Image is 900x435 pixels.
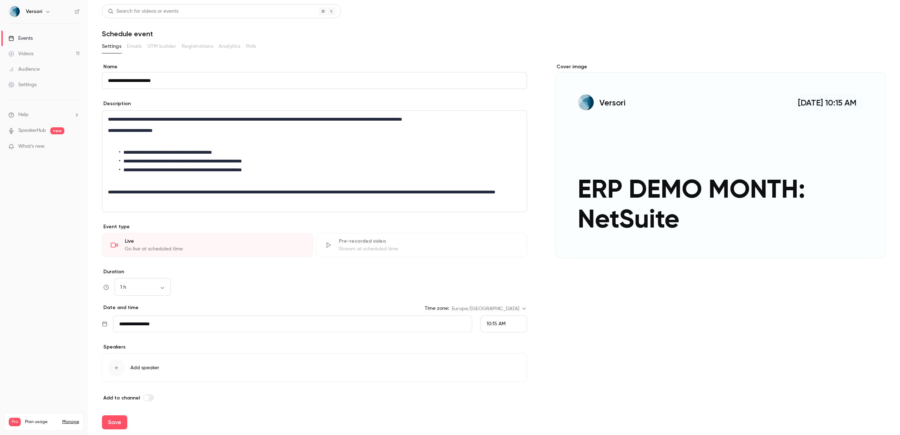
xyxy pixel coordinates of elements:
[125,238,304,245] div: Live
[452,305,527,312] div: Europe/[GEOGRAPHIC_DATA]
[115,284,171,291] div: 1 h
[425,305,449,312] label: Time zone:
[8,111,79,119] li: help-dropdown-opener
[555,63,886,70] label: Cover image
[102,30,886,38] h1: Schedule event
[481,315,527,332] div: From
[219,43,240,50] span: Analytics
[50,127,64,134] span: new
[8,81,37,88] div: Settings
[102,415,127,429] button: Save
[102,344,527,351] p: Speakers
[148,43,176,50] span: UTM builder
[182,43,213,50] span: Registrations
[102,111,527,212] div: editor
[25,419,58,425] span: Plan usage
[127,43,142,50] span: Emails
[102,100,131,107] label: Description
[102,41,121,52] button: Settings
[103,395,140,401] span: Add to channel
[18,111,28,119] span: Help
[8,66,40,73] div: Audience
[555,63,886,258] section: Cover image
[9,418,21,426] span: Pro
[62,419,79,425] a: Manage
[339,238,519,245] div: Pre-recorded video
[246,43,256,50] span: Polls
[102,110,527,212] section: description
[8,50,33,57] div: Videos
[125,245,304,252] div: Go live at scheduled time
[102,353,527,382] button: Add speaker
[487,321,506,326] span: 10:15 AM
[102,233,313,257] div: LiveGo live at scheduled time
[8,35,33,42] div: Events
[18,127,46,134] a: SpeakerHub
[26,8,42,15] h6: Versori
[108,8,178,15] div: Search for videos or events
[18,143,45,150] span: What's new
[102,304,139,311] p: Date and time
[130,364,159,371] span: Add speaker
[71,143,79,150] iframe: Noticeable Trigger
[102,268,527,275] label: Duration
[102,223,527,230] p: Event type
[9,6,20,17] img: Versori
[316,233,527,257] div: Pre-recorded videoStream at scheduled time
[102,63,527,70] label: Name
[339,245,519,252] div: Stream at scheduled time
